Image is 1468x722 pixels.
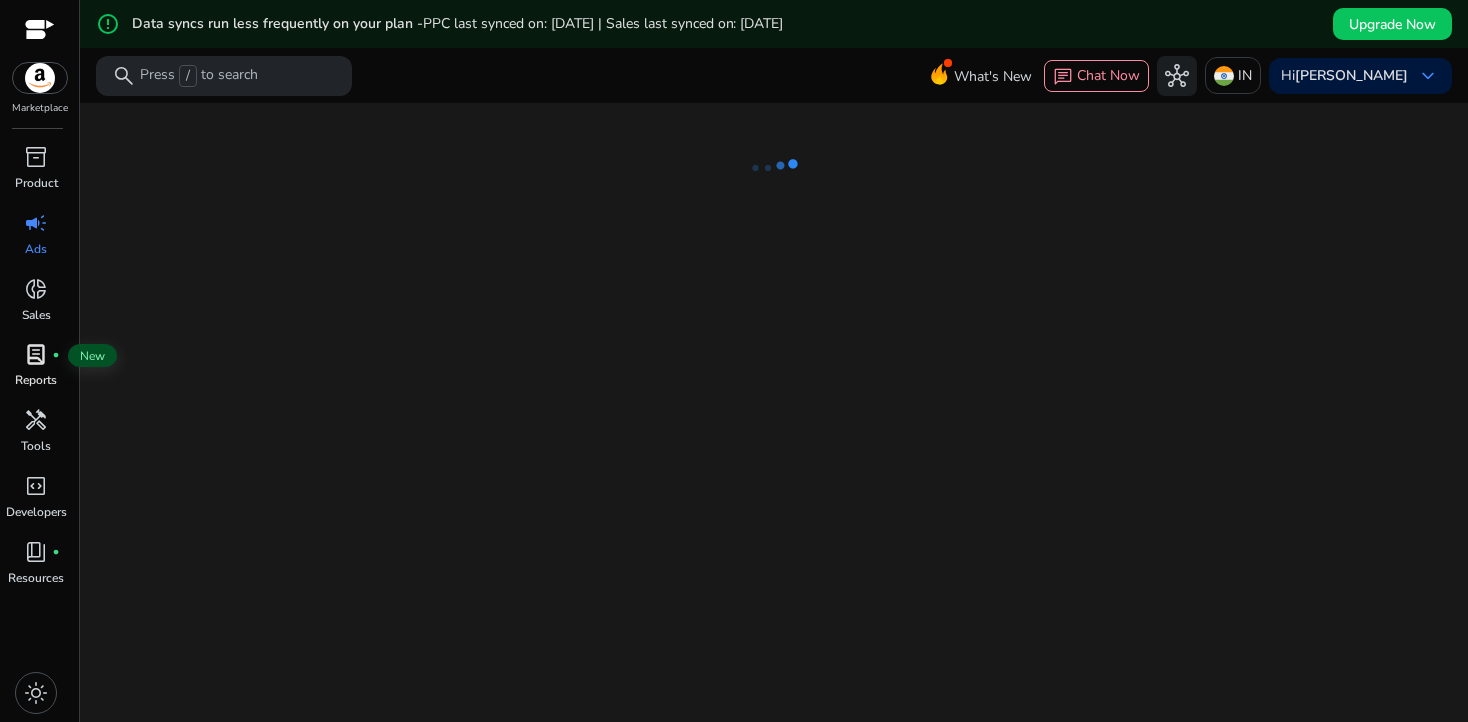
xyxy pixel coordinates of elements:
span: fiber_manual_record [52,548,60,556]
img: amazon.svg [13,63,67,93]
p: Hi [1281,69,1408,83]
span: book_4 [24,540,48,564]
p: Tools [21,437,51,455]
span: Chat Now [1077,66,1140,85]
p: Ads [25,240,47,258]
span: keyboard_arrow_down [1416,64,1440,88]
p: Sales [22,306,51,324]
span: campaign [24,211,48,235]
span: chat [1053,67,1073,87]
h5: Data syncs run less frequently on your plan - [132,16,783,33]
p: Product [15,174,58,192]
p: IN [1238,58,1252,93]
button: chatChat Now [1044,60,1149,92]
p: Resources [8,569,64,587]
img: in.svg [1214,66,1234,86]
span: inventory_2 [24,145,48,169]
b: [PERSON_NAME] [1295,66,1408,85]
p: Marketplace [12,101,68,116]
span: hub [1165,64,1189,88]
span: New [68,344,117,367]
p: Press to search [140,65,258,87]
span: Upgrade Now [1349,14,1436,35]
span: fiber_manual_record [52,351,60,359]
span: handyman [24,408,48,432]
span: PPC last synced on: [DATE] | Sales last synced on: [DATE] [423,14,783,33]
span: lab_profile [24,343,48,366]
span: code_blocks [24,474,48,498]
button: hub [1157,56,1197,96]
span: light_mode [24,681,48,705]
p: Developers [6,503,67,521]
span: What's New [954,59,1032,94]
span: / [179,65,197,87]
span: search [112,64,136,88]
span: donut_small [24,277,48,301]
p: Reports [15,371,57,389]
button: Upgrade Now [1333,8,1452,40]
mat-icon: error_outline [96,12,120,36]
